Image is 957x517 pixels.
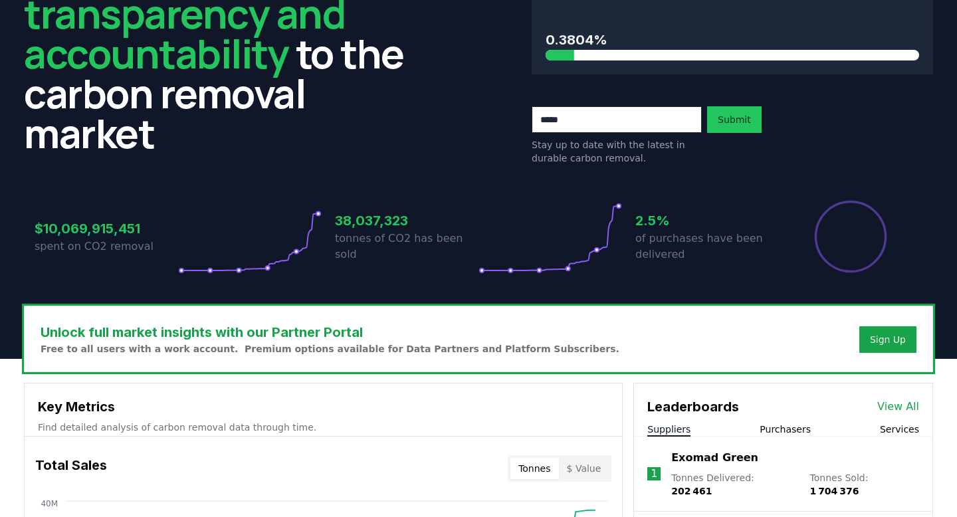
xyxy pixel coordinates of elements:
[41,499,58,508] tspan: 40M
[760,423,811,436] button: Purchasers
[671,471,796,498] p: Tonnes Delivered :
[559,458,609,479] button: $ Value
[635,211,779,231] h3: 2.5%
[707,106,762,133] button: Submit
[647,423,691,436] button: Suppliers
[877,399,919,415] a: View All
[647,397,739,417] h3: Leaderboards
[671,450,758,466] a: Exomad Green
[813,199,888,274] div: Percentage of sales delivered
[335,231,478,262] p: tonnes of CO2 has been sold
[810,471,919,498] p: Tonnes Sold :
[35,239,178,255] p: spent on CO2 removal
[635,231,779,262] p: of purchases have been delivered
[38,397,609,417] h3: Key Metrics
[810,486,859,496] span: 1 704 376
[651,466,657,482] p: 1
[870,333,906,346] a: Sign Up
[859,326,916,353] button: Sign Up
[41,342,619,356] p: Free to all users with a work account. Premium options available for Data Partners and Platform S...
[335,211,478,231] h3: 38,037,323
[546,30,919,50] h3: 0.3804%
[41,322,619,342] h3: Unlock full market insights with our Partner Portal
[671,486,712,496] span: 202 461
[38,421,609,434] p: Find detailed analysis of carbon removal data through time.
[532,138,702,165] p: Stay up to date with the latest in durable carbon removal.
[35,455,107,482] h3: Total Sales
[510,458,558,479] button: Tonnes
[35,219,178,239] h3: $10,069,915,451
[880,423,919,436] button: Services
